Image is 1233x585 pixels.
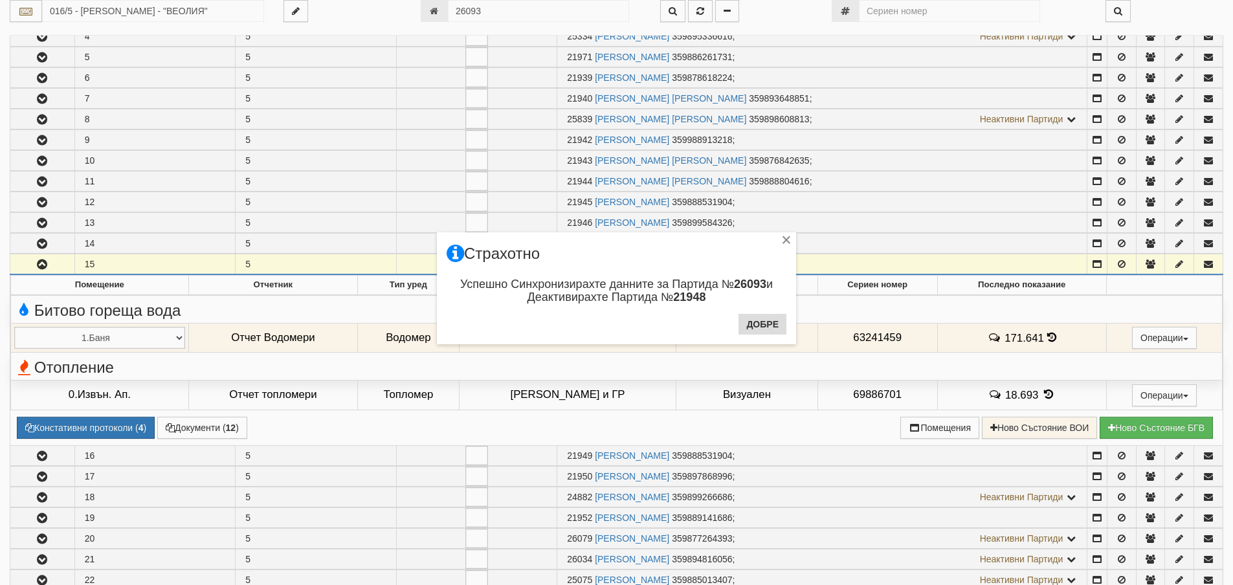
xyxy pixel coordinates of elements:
b: 21948 [673,291,705,304]
h4: Успешно Синхронизирахте данните за Партида № и Деактивирахте Партида № [447,278,786,304]
div: × [780,236,793,248]
button: Добре [739,314,786,335]
b: 26093 [734,278,766,291]
h3: Страхотно [447,245,540,262]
